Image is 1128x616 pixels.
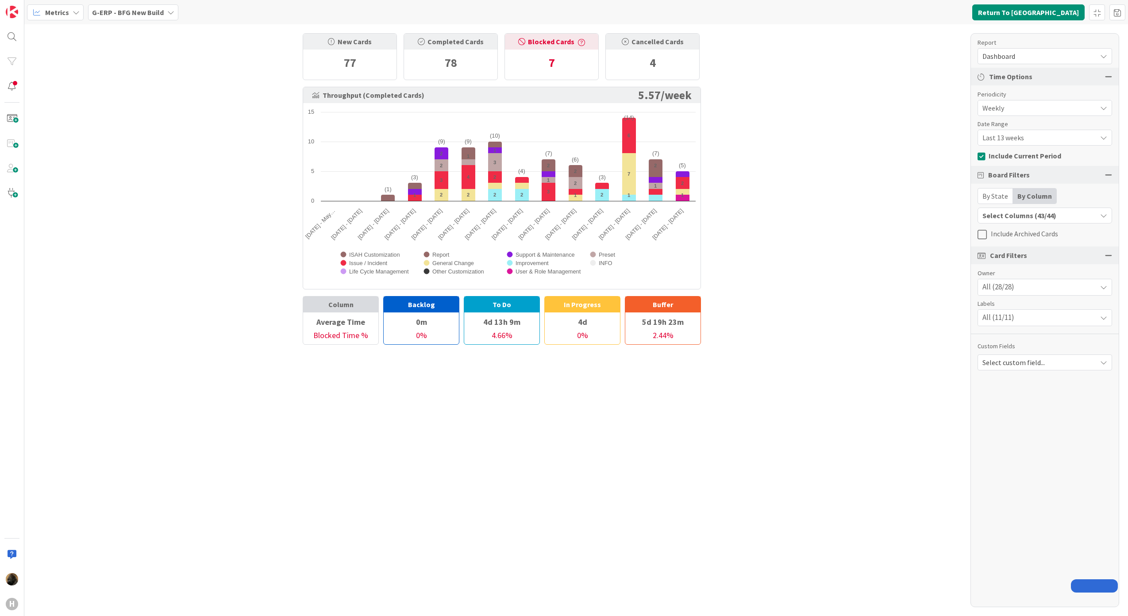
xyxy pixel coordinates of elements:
[349,260,388,266] text: Issue / Incident
[574,181,577,186] text: 2
[303,296,378,312] div: Column
[308,108,314,115] text: 15
[432,260,474,266] text: General Change
[547,189,550,194] text: 3
[311,197,314,204] text: 0
[991,229,1058,238] span: Include Archived Cards
[440,151,443,156] text: 2
[45,7,69,18] span: Metrics
[303,34,397,50] div: New Cards
[982,50,1092,62] span: Dashboard
[432,268,484,275] text: Other Customization
[330,208,363,241] text: [DATE] - [DATE]
[311,168,314,174] text: 5
[978,189,1013,204] div: By State
[6,573,18,585] img: ND
[410,208,444,241] text: [DATE] - [DATE]
[384,329,459,344] div: 0 %
[654,163,657,168] text: 2
[493,148,496,153] text: 1
[464,314,539,329] div: 4d 13h 9m
[628,171,630,177] text: 7
[464,329,539,344] div: 4.66 %
[574,169,577,174] text: 2
[384,314,459,329] div: 0m
[625,296,701,312] div: Buffer
[978,38,1103,47] div: Report
[6,6,18,18] img: Visit kanbanzone.com
[624,114,634,121] text: (14)
[413,192,416,198] text: 1
[638,92,692,99] span: 5.57 / week
[978,208,1112,223] button: Select Columns (43/44)
[651,208,685,241] text: [DATE] - [DATE]
[982,131,1092,144] span: Last 13 weeks
[606,50,699,76] div: 4
[357,208,390,241] text: [DATE] - [DATE]
[493,160,496,165] text: 3
[385,186,392,192] text: (1)
[303,314,378,329] div: Average Time
[312,92,424,99] span: Throughput (Completed Cards)
[545,296,620,312] div: In Progress
[625,329,701,344] div: 2.44 %
[467,174,470,180] text: 4
[490,208,524,241] text: [DATE] - [DATE]
[404,50,497,76] div: 78
[628,133,630,138] text: 6
[437,208,470,241] text: [DATE] - [DATE]
[989,151,1061,160] span: Include Current Period
[467,154,470,159] text: 1
[988,169,1030,180] span: Board Filters
[624,208,658,241] text: [DATE] - [DATE]
[679,162,686,169] text: (5)
[625,314,701,329] div: 5d 19h 23m
[520,192,523,197] text: 2
[464,208,497,241] text: [DATE] - [DATE]
[574,192,577,198] text: 1
[465,138,472,145] text: (9)
[978,269,1103,278] span: Owner
[978,299,1103,308] span: Labels
[493,174,496,180] text: 2
[990,250,1027,261] span: Card Filters
[547,163,550,168] text: 2
[681,181,684,186] text: 2
[505,34,598,50] div: Blocked Cards
[349,251,400,258] text: ISAH Customization
[654,183,657,189] text: 1
[982,356,1092,369] span: Select custom field...
[978,119,1103,129] div: Date Range
[681,192,684,198] text: 1
[652,150,659,157] text: (7)
[597,208,631,241] text: [DATE] - [DATE]
[516,260,549,266] text: Improvement
[571,208,604,241] text: [DATE] - [DATE]
[411,174,418,181] text: (3)
[438,138,445,145] text: (9)
[978,90,1103,99] div: Periodicity
[384,296,459,312] div: Backlog
[303,50,397,76] div: 77
[349,268,409,275] text: Life Cycle Management
[599,251,615,258] text: Preset
[599,260,612,266] text: INFO
[505,50,598,76] div: 7
[516,251,575,258] text: Support & Maintenance
[972,4,1085,20] button: Return To [GEOGRAPHIC_DATA]
[982,102,1092,114] span: Weekly
[1013,189,1056,204] div: By Column
[601,192,603,197] text: 2
[989,71,1032,82] span: Time Options
[544,208,577,241] text: [DATE] - [DATE]
[978,227,1058,240] button: Include Archived Cards
[517,208,551,241] text: [DATE] - [DATE]
[404,34,497,50] div: Completed Cards
[545,150,552,157] text: (7)
[982,312,1014,323] span: All (11/11)
[92,8,164,17] b: G-ERP - BFG New Build
[545,314,620,329] div: 4d
[982,281,1014,293] span: All (28/28)
[6,598,18,610] div: H
[308,138,314,145] text: 10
